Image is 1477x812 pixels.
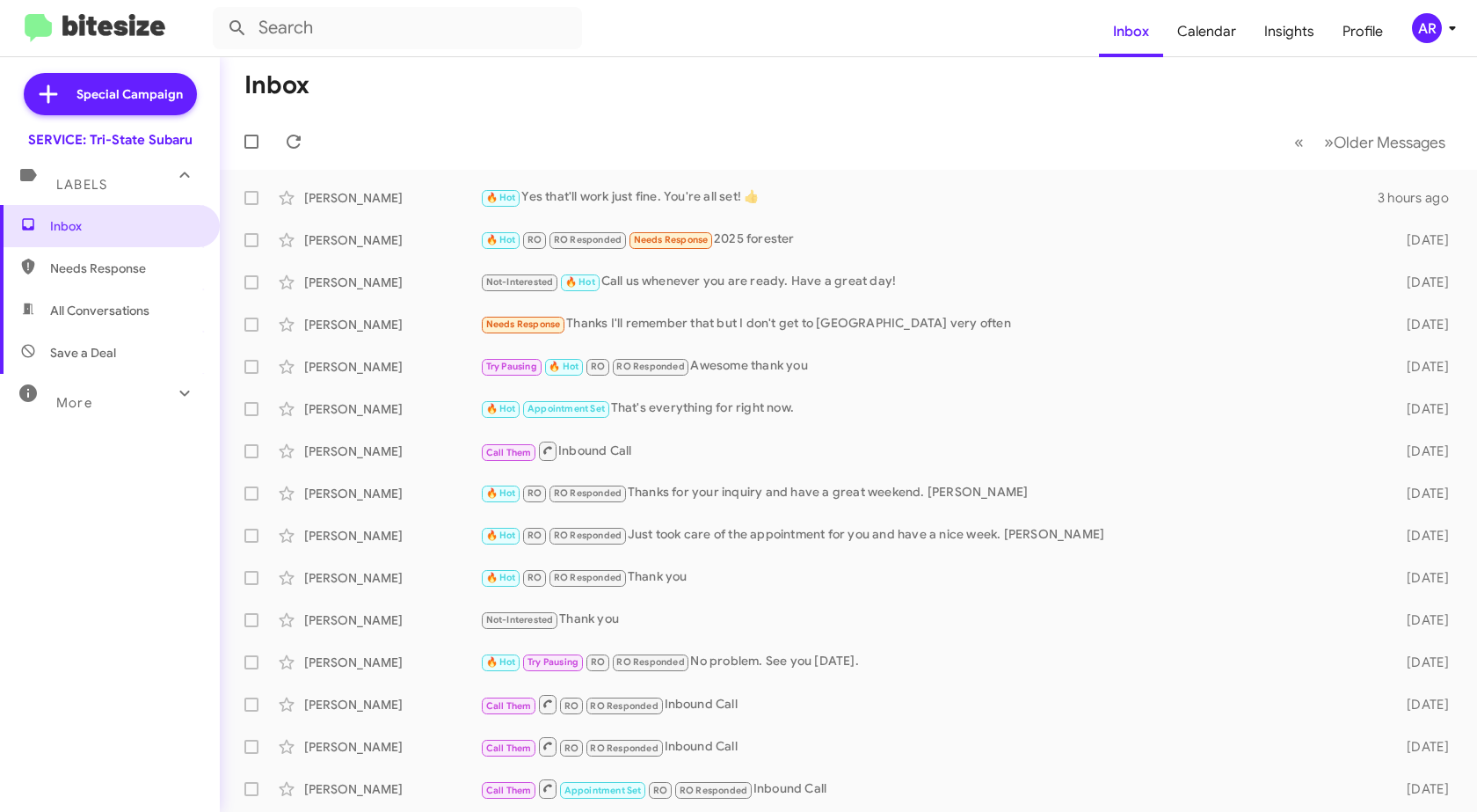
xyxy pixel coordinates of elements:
[480,735,1382,757] div: Inbound Call
[1382,654,1463,671] div: [DATE]
[304,527,480,545] div: [PERSON_NAME]
[50,260,200,277] span: Needs Response
[527,530,542,541] span: RO
[480,652,1382,672] div: No problem. See you [DATE].
[1382,358,1463,376] div: [DATE]
[634,234,709,245] span: Needs Response
[1382,780,1463,798] div: [DATE]
[304,780,480,798] div: [PERSON_NAME]
[304,443,480,460] div: [PERSON_NAME]
[486,403,516,414] span: 🔥 Hot
[1397,13,1458,43] button: AR
[590,700,658,712] span: RO Responded
[1382,400,1463,418] div: [DATE]
[304,485,480,502] div: [PERSON_NAME]
[486,318,561,330] span: Needs Response
[480,272,1382,292] div: Call us whenever you are ready. Have a great day!
[480,314,1382,334] div: Thanks I'll remember that but I don't get to [GEOGRAPHIC_DATA] very often
[50,302,149,319] span: All Conversations
[486,743,532,754] span: Call Them
[1382,569,1463,587] div: [DATE]
[486,234,516,245] span: 🔥 Hot
[554,572,622,583] span: RO Responded
[1382,443,1463,460] div: [DATE]
[304,400,480,418] div: [PERSON_NAME]
[1378,189,1463,207] div: 3 hours ago
[1382,527,1463,545] div: [DATE]
[680,785,747,796] span: RO Responded
[1382,274,1463,291] div: [DATE]
[653,785,667,796] span: RO
[564,785,642,796] span: Appointment Set
[304,274,480,291] div: [PERSON_NAME]
[304,611,480,629] div: [PERSON_NAME]
[591,656,605,668] span: RO
[304,231,480,249] div: [PERSON_NAME]
[28,131,193,149] div: SERVICE: Tri-State Subaru
[1099,6,1163,57] a: Inbox
[244,71,309,99] h1: Inbox
[486,530,516,541] span: 🔥 Hot
[527,487,542,499] span: RO
[480,356,1382,377] div: Awesome thank you
[1382,738,1463,756] div: [DATE]
[304,738,480,756] div: [PERSON_NAME]
[554,234,622,245] span: RO Responded
[480,187,1378,208] div: Yes that'll work just fine. You're all set! 👍
[1250,6,1328,57] a: Insights
[1163,6,1250,57] a: Calendar
[50,344,116,362] span: Save a Deal
[486,447,532,458] span: Call Them
[480,230,1382,250] div: 2025 forester
[1334,133,1445,152] span: Older Messages
[480,525,1382,545] div: Just took care of the appointment for you and have a nice week. [PERSON_NAME]
[304,316,480,333] div: [PERSON_NAME]
[50,217,200,235] span: Inbox
[486,572,516,583] span: 🔥 Hot
[1328,6,1397,57] a: Profile
[486,614,554,625] span: Not-Interested
[1382,231,1463,249] div: [DATE]
[527,656,578,668] span: Try Pausing
[549,361,578,372] span: 🔥 Hot
[486,700,532,712] span: Call Them
[56,177,107,193] span: Labels
[616,656,684,668] span: RO Responded
[1324,131,1334,153] span: »
[1284,124,1314,160] button: Previous
[304,654,480,671] div: [PERSON_NAME]
[486,361,537,372] span: Try Pausing
[24,73,197,115] a: Special Campaign
[304,696,480,713] div: [PERSON_NAME]
[486,192,516,203] span: 🔥 Hot
[486,785,532,796] span: Call Them
[1412,13,1442,43] div: AR
[527,234,542,245] span: RO
[590,743,658,754] span: RO Responded
[1382,696,1463,713] div: [DATE]
[527,403,605,414] span: Appointment Set
[480,610,1382,630] div: Thank you
[480,483,1382,503] div: Thanks for your inquiry and have a great weekend. [PERSON_NAME]
[56,395,92,411] span: More
[480,693,1382,715] div: Inbound Call
[480,440,1382,462] div: Inbound Call
[527,572,542,583] span: RO
[565,276,595,288] span: 🔥 Hot
[486,487,516,499] span: 🔥 Hot
[480,778,1382,800] div: Inbound Call
[213,7,582,49] input: Search
[564,743,578,754] span: RO
[304,569,480,587] div: [PERSON_NAME]
[304,189,480,207] div: [PERSON_NAME]
[554,530,622,541] span: RO Responded
[486,276,554,288] span: Not-Interested
[480,567,1382,588] div: Thank you
[1313,124,1456,160] button: Next
[564,700,578,712] span: RO
[480,399,1382,419] div: That's everything for right now.
[616,361,684,372] span: RO Responded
